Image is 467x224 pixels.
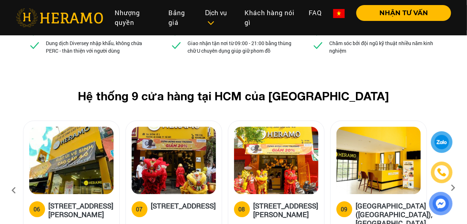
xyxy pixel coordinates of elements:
[333,9,345,18] img: vn-flag.png
[132,127,216,194] img: heramo-15a-duong-so-2-phuong-an-khanh-thu-duc
[205,8,233,27] div: Dịch vụ
[163,5,199,30] a: Bảng giá
[207,19,215,27] img: subToggleIcon
[330,39,439,54] p: Chăm sóc bởi đội ngũ kỹ thuật nhiều năm kinh nghiệm
[432,163,451,182] a: phone-icon
[29,39,40,51] img: checked.svg
[239,205,245,214] div: 08
[436,167,447,178] img: phone-icon
[341,205,348,214] div: 09
[171,39,182,51] img: checked.svg
[46,39,155,54] p: Dung dịch Diversey nhập khẩu, không chứa PERC - thân thiện với người dùng
[151,201,216,216] h5: [STREET_ADDRESS]
[109,5,162,30] a: Nhượng quyền
[336,127,421,194] img: heramo-parc-villa-dai-phuoc-island-dong-nai
[303,5,327,21] a: FAQ
[35,89,433,103] h2: Hệ thống 9 cửa hàng tại HCM của [GEOGRAPHIC_DATA]
[239,5,303,30] a: Khách hàng nói gì
[312,39,324,51] img: checked.svg
[234,127,318,194] img: heramo-398-duong-hoang-dieu-phuong-2-quan-4
[49,201,114,219] h5: [STREET_ADDRESS][PERSON_NAME]
[356,5,451,21] button: NHẬN TƯ VẤN
[16,8,103,27] img: heramo-logo.png
[34,205,40,214] div: 06
[254,201,318,219] h5: [STREET_ADDRESS][PERSON_NAME]
[29,127,114,194] img: heramo-314-le-van-viet-phuong-tang-nhon-phu-b-quan-9
[136,205,143,214] div: 07
[351,10,451,16] a: NHẬN TƯ VẤN
[188,39,297,54] p: Giao nhận tận nơi từ 09:00 - 21:00 bằng thùng chữ U chuyên dụng giúp giữ phom đồ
